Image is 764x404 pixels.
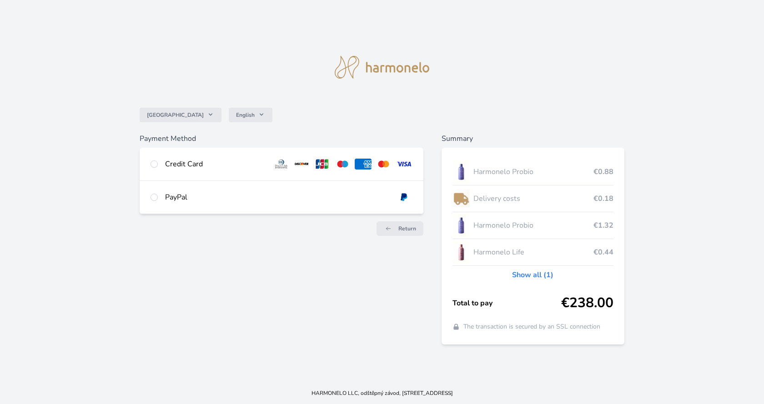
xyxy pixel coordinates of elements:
a: Show all (1) [512,269,553,280]
span: Total to pay [452,298,562,309]
img: logo.svg [335,56,429,79]
img: CLEAN_PROBIO_se_stinem_x-lo.jpg [452,214,470,237]
img: discover.svg [293,159,310,170]
img: mc.svg [375,159,392,170]
span: Harmonelo Life [473,247,594,258]
span: Harmonelo Probio [473,166,594,177]
div: PayPal [165,192,388,203]
img: delivery-lo.png [452,187,470,210]
img: maestro.svg [334,159,351,170]
h6: Summary [442,133,625,144]
span: €238.00 [561,295,613,311]
img: diners.svg [273,159,290,170]
img: CLEAN_LIFE_se_stinem_x-lo.jpg [452,241,470,264]
img: amex.svg [355,159,372,170]
span: €1.32 [593,220,613,231]
img: paypal.svg [396,192,412,203]
span: €0.18 [593,193,613,204]
span: Delivery costs [473,193,594,204]
img: jcb.svg [314,159,331,170]
span: €0.44 [593,247,613,258]
span: €0.88 [593,166,613,177]
span: English [236,111,255,119]
span: [GEOGRAPHIC_DATA] [147,111,204,119]
a: Return [377,221,423,236]
img: visa.svg [396,159,412,170]
button: [GEOGRAPHIC_DATA] [140,108,221,122]
h6: Payment Method [140,133,423,144]
div: Credit Card [165,159,266,170]
span: Harmonelo Probio [473,220,594,231]
button: English [229,108,272,122]
span: Return [398,225,416,232]
img: CLEAN_PROBIO_se_stinem_x-lo.jpg [452,160,470,183]
span: The transaction is secured by an SSL connection [463,322,600,331]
